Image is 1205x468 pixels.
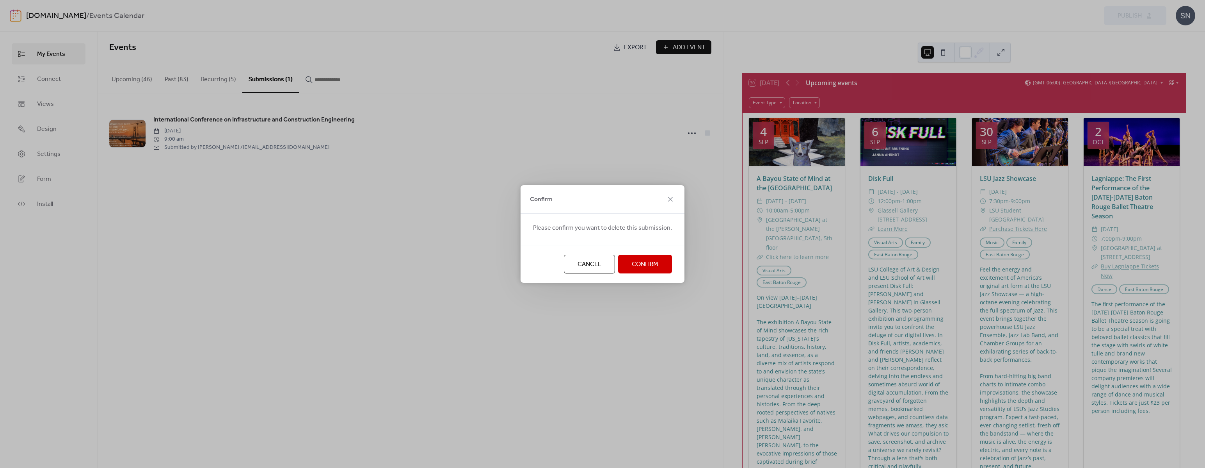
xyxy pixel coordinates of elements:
[632,260,658,269] span: Confirm
[564,255,615,273] button: Cancel
[533,223,672,233] span: Please confirm you want to delete this submission.
[578,260,601,269] span: Cancel
[618,255,672,273] button: Confirm
[530,195,553,204] span: Confirm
